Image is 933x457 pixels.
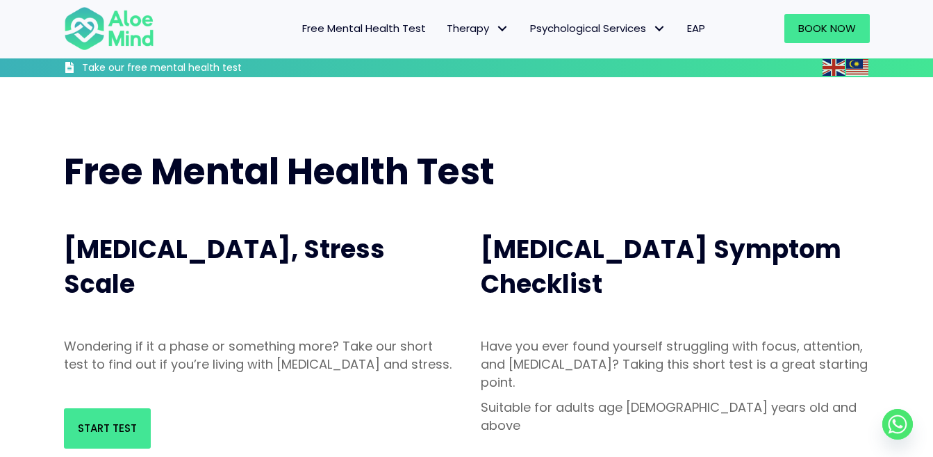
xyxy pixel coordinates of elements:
[530,21,666,35] span: Psychological Services
[520,14,677,43] a: Psychological ServicesPsychological Services: submenu
[481,399,870,435] p: Suitable for adults age [DEMOGRAPHIC_DATA] years old and above
[64,232,385,302] span: [MEDICAL_DATA], Stress Scale
[292,14,436,43] a: Free Mental Health Test
[882,409,913,440] a: Whatsapp
[64,146,495,197] span: Free Mental Health Test
[302,21,426,35] span: Free Mental Health Test
[677,14,716,43] a: EAP
[846,59,870,75] a: Malay
[493,19,513,39] span: Therapy: submenu
[798,21,856,35] span: Book Now
[436,14,520,43] a: TherapyTherapy: submenu
[64,6,154,51] img: Aloe mind Logo
[64,61,316,77] a: Take our free mental health test
[172,14,716,43] nav: Menu
[78,421,137,435] span: Start Test
[481,232,841,302] span: [MEDICAL_DATA] Symptom Checklist
[64,408,151,449] a: Start Test
[823,59,846,75] a: English
[846,59,868,76] img: ms
[64,337,453,374] p: Wondering if it a phase or something more? Take our short test to find out if you’re living with ...
[650,19,670,39] span: Psychological Services: submenu
[823,59,845,76] img: en
[82,61,316,75] h3: Take our free mental health test
[481,337,870,392] p: Have you ever found yourself struggling with focus, attention, and [MEDICAL_DATA]? Taking this sh...
[687,21,705,35] span: EAP
[784,14,870,43] a: Book Now
[447,21,509,35] span: Therapy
